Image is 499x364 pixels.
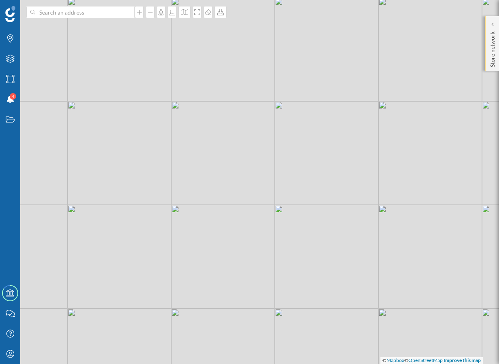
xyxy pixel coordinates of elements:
a: Mapbox [386,357,404,363]
a: Improve this map [444,357,481,363]
span: Support [17,6,46,13]
span: 4 [12,92,14,100]
p: Store network [488,28,497,67]
img: Geoblink Logo [5,6,15,22]
div: © © [380,357,483,364]
a: OpenStreetMap [408,357,443,363]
